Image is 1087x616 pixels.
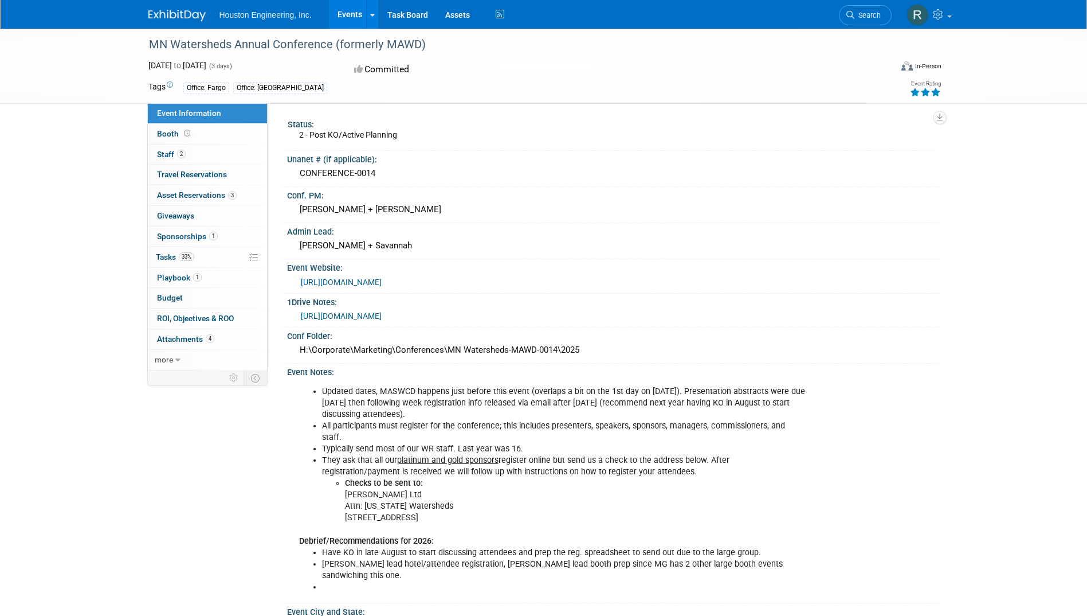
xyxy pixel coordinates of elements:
[287,259,939,274] div: Event Website:
[345,478,805,524] li: [PERSON_NAME] Ltd Attn: [US_STATE] Watersheds [STREET_ADDRESS]
[206,334,214,343] span: 4
[839,5,892,25] a: Search
[148,165,267,185] a: Travel Reservations
[156,252,194,262] span: Tasks
[322,559,805,582] li: [PERSON_NAME] lead hotel/attendee registration, [PERSON_NAME] lead booth prep since MG has 2 othe...
[301,311,382,321] a: [URL][DOMAIN_NAME]
[157,150,186,159] span: Staff
[345,478,423,488] b: Checks to be sent to:
[193,273,202,282] span: 1
[157,314,234,323] span: ROI, Objectives & ROO
[157,293,183,302] span: Budget
[301,278,382,287] a: [URL][DOMAIN_NAME]
[296,165,931,182] div: CONFERENCE-0014
[288,116,934,130] div: Status:
[322,420,805,443] li: All participants must register for the conference; this includes presenters, speakers, sponsors, ...
[172,61,183,70] span: to
[824,60,942,77] div: Event Format
[148,145,267,165] a: Staff2
[148,329,267,349] a: Attachments4
[148,206,267,226] a: Giveaways
[228,191,237,200] span: 3
[299,536,434,546] b: Debrief/Recommendations for 2026:
[145,34,874,55] div: MN Watersheds Annual Conference (formerly MAWD)
[854,11,881,20] span: Search
[148,288,267,308] a: Budget
[157,334,214,344] span: Attachments
[148,61,206,70] span: [DATE] [DATE]
[322,455,805,524] li: They ask that all our register online but send us a check to the address below. After registratio...
[910,81,941,87] div: Event Rating
[148,185,267,205] a: Asset Reservations3
[155,355,173,364] span: more
[157,211,194,220] span: Giveaways
[244,371,267,385] td: Toggle Event Tabs
[287,364,939,378] div: Event Notes:
[299,130,397,139] span: 2 - Post KO/Active Planning
[287,223,939,237] div: Admin Lead:
[148,247,267,267] a: Tasks33%
[157,190,237,200] span: Asset Reservations
[148,10,206,21] img: ExhibitDay
[148,124,267,144] a: Booth
[157,273,202,282] span: Playbook
[287,151,939,165] div: Unanet # (if applicable):
[322,386,805,420] li: Updated dates, MASWCD happens just before this event (overlaps a bit on the 1st day on [DATE]). P...
[296,237,931,255] div: [PERSON_NAME] + Savannah
[148,309,267,329] a: ROI, Objectives & ROO
[182,129,193,138] span: Booth not reserved yet
[148,81,173,94] td: Tags
[219,10,312,20] span: Houston Engineering, Inc.
[177,150,186,158] span: 2
[296,201,931,219] div: [PERSON_NAME] + [PERSON_NAME]
[351,60,604,80] div: Committed
[179,252,194,261] span: 33%
[322,443,805,455] li: Typically send most of our WR staff. Last year was 16.
[157,129,193,138] span: Booth
[224,371,244,385] td: Personalize Event Tab Strip
[148,268,267,288] a: Playbook1
[901,61,913,71] img: Format-Inperson.png
[157,108,221,118] span: Event Information
[148,350,267,370] a: more
[296,341,931,359] div: H:\Corporate\Marketing\Conferences\MN Watersheds-MAWD-0014\2025
[915,62,941,71] div: In-Person
[183,82,229,94] div: Office: Fargo
[208,63,232,70] span: (3 days)
[287,187,939,201] div: Conf. PM:
[397,455,499,465] u: platinum and gold sponsors
[322,547,805,559] li: Have KO in late August to start discussing attendees and prep the reg. spreadsheet to send out du...
[287,328,939,342] div: Conf Folder:
[157,170,227,179] span: Travel Reservations
[148,103,267,123] a: Event Information
[287,294,939,308] div: 1Drive Notes:
[148,227,267,247] a: Sponsorships1
[907,4,928,26] img: Regan Hart
[157,232,218,241] span: Sponsorships
[233,82,327,94] div: Office: [GEOGRAPHIC_DATA]
[209,232,218,240] span: 1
